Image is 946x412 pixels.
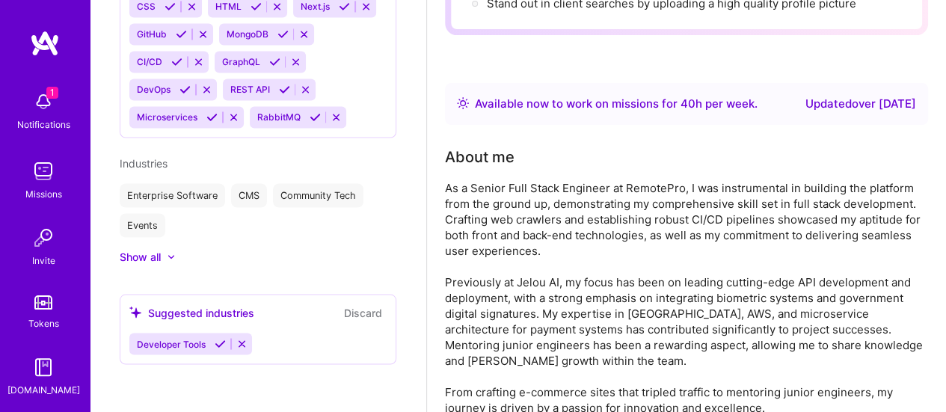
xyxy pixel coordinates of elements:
[176,28,187,40] i: Accept
[34,295,52,310] img: tokens
[197,28,209,40] i: Reject
[215,338,226,349] i: Accept
[25,186,62,202] div: Missions
[137,84,171,95] span: DevOps
[137,111,197,123] span: Microservices
[179,84,191,95] i: Accept
[445,146,515,168] div: Tell us a little about yourself
[193,56,204,67] i: Reject
[165,1,176,12] i: Accept
[28,87,58,117] img: bell
[273,183,363,207] div: Community Tech
[300,84,311,95] i: Reject
[277,28,289,40] i: Accept
[137,28,167,40] span: GitHub
[17,117,70,132] div: Notifications
[137,56,162,67] span: CI/CD
[298,28,310,40] i: Reject
[215,1,242,12] span: HTML
[279,84,290,95] i: Accept
[171,56,182,67] i: Accept
[28,316,59,331] div: Tokens
[340,304,387,321] button: Discard
[129,306,142,319] i: icon SuggestedTeams
[339,1,350,12] i: Accept
[120,249,161,264] div: Show all
[46,87,58,99] span: 1
[236,338,248,349] i: Reject
[271,1,283,12] i: Reject
[231,183,267,207] div: CMS
[201,84,212,95] i: Reject
[28,156,58,186] img: teamwork
[230,84,270,95] span: REST API
[137,1,156,12] span: CSS
[120,183,225,207] div: Enterprise Software
[360,1,372,12] i: Reject
[475,95,758,113] div: Available now to work on missions for h per week .
[137,338,206,349] span: Developer Tools
[228,111,239,123] i: Reject
[7,382,80,398] div: [DOMAIN_NAME]
[222,56,260,67] span: GraphQL
[30,30,60,57] img: logo
[28,352,58,382] img: guide book
[120,157,168,170] span: Industries
[290,56,301,67] i: Reject
[457,97,469,109] img: Availability
[331,111,342,123] i: Reject
[257,111,301,123] span: RabbitMQ
[445,146,515,168] div: About me
[206,111,218,123] i: Accept
[32,253,55,268] div: Invite
[28,223,58,253] img: Invite
[129,304,254,320] div: Suggested industries
[310,111,321,123] i: Accept
[269,56,280,67] i: Accept
[805,95,916,113] div: Updated over [DATE]
[227,28,268,40] span: MongoDB
[301,1,330,12] span: Next.js
[251,1,262,12] i: Accept
[186,1,197,12] i: Reject
[120,213,165,237] div: Events
[681,96,695,111] span: 40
